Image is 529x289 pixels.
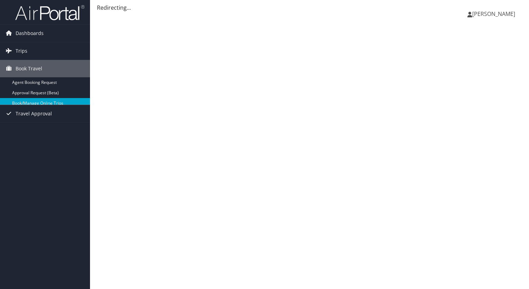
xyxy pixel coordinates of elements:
span: Dashboards [16,25,44,42]
span: Trips [16,42,27,60]
span: [PERSON_NAME] [472,10,515,18]
div: Redirecting... [97,3,522,12]
img: airportal-logo.png [15,5,84,21]
span: Book Travel [16,60,42,77]
span: Travel Approval [16,105,52,122]
a: [PERSON_NAME] [467,3,522,24]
